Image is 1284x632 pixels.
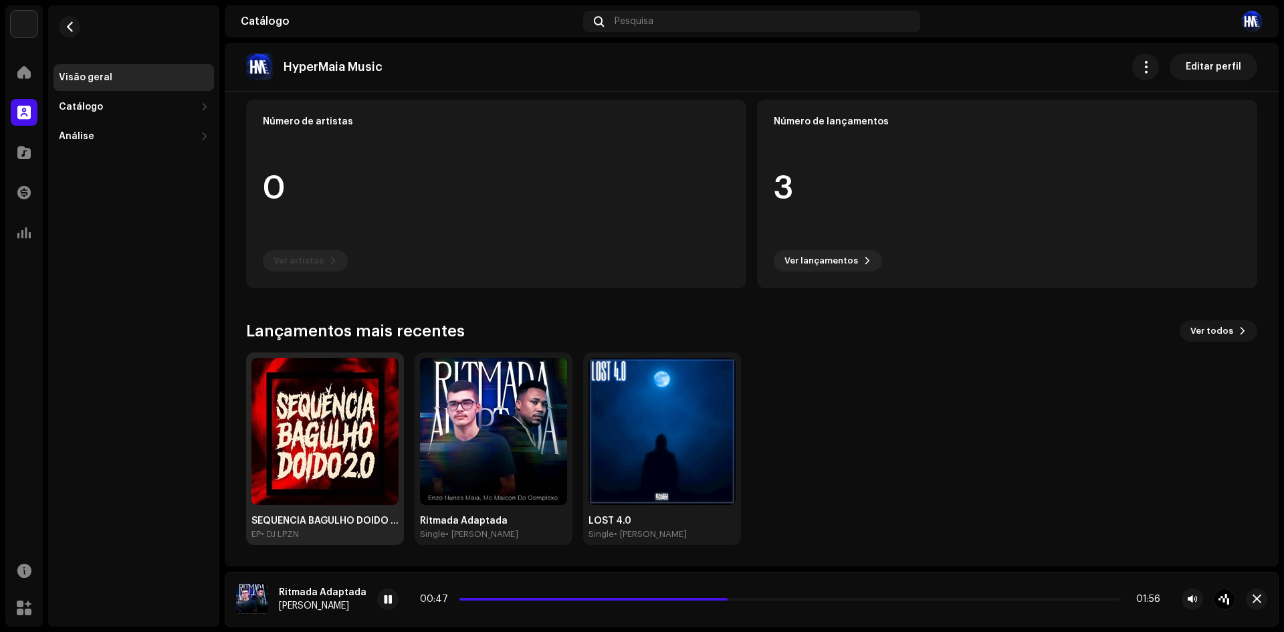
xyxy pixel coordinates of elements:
[246,54,273,80] img: eb0c8cdb-b626-4a7a-b2c9-dca0e6a46349
[420,358,567,505] img: 16a80b53-20f4-488f-b69d-e0b358f99383
[11,11,37,37] img: 1cf725b2-75a2-44e7-8fdf-5f1256b3d403
[420,594,454,605] div: 00:47
[236,583,268,615] img: 16a80b53-20f4-488f-b69d-e0b358f99383
[279,601,366,611] div: [PERSON_NAME]
[1180,320,1257,342] button: Ver todos
[246,320,465,342] h3: Lançamentos mais recentes
[53,123,214,150] re-m-nav-dropdown: Análise
[251,358,399,505] img: 37be5116-293c-47b7-b6da-079aa3cd6efc
[279,587,366,598] div: Ritmada Adaptada
[261,529,299,540] div: • DJ LPZN
[251,516,399,526] div: SEQUENCIA BAGULHO DOIDO 2.0
[241,16,578,27] div: Catálogo
[420,529,445,540] div: Single
[284,60,383,74] p: HyperMaia Music
[251,529,261,540] div: EP
[53,64,214,91] re-m-nav-item: Visão geral
[588,516,736,526] div: LOST 4.0
[420,516,567,526] div: Ritmada Adaptada
[1126,594,1160,605] div: 01:56
[53,94,214,120] re-m-nav-dropdown: Catálogo
[1190,318,1233,344] span: Ver todos
[588,529,614,540] div: Single
[59,131,94,142] div: Análise
[615,16,653,27] span: Pesquisa
[1186,54,1241,80] span: Editar perfil
[774,250,882,272] button: Ver lançamentos
[614,529,687,540] div: • [PERSON_NAME]
[59,72,112,83] div: Visão geral
[784,247,858,274] span: Ver lançamentos
[445,529,518,540] div: • [PERSON_NAME]
[59,102,103,112] div: Catálogo
[757,100,1257,288] re-o-card-data: Número de lançamentos
[1241,11,1263,32] img: 157bdc2e-462e-4224-844c-c414979c75ed
[246,100,746,288] re-o-card-data: Número de artistas
[588,358,736,505] img: 1792a3fd-dc78-413a-8832-927a087f440c
[1170,54,1257,80] button: Editar perfil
